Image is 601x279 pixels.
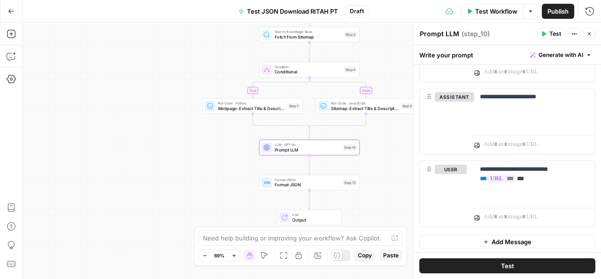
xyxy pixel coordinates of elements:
[275,146,341,153] span: Prompt LLM
[275,142,341,147] span: LLM · GPT-4o
[308,7,310,26] g: Edge from start to step_2
[275,177,341,182] span: Format JSON
[275,34,342,40] span: Fetch from Sitemap
[343,144,357,150] div: Step 10
[401,103,413,109] div: Step 9
[214,252,224,259] span: 69%
[203,98,303,114] div: Run Code · PythonWebpage: Extract Title & DescriptionStep 7
[288,103,300,109] div: Step 7
[252,77,309,97] g: Edge from step_6 to step_7
[218,105,285,112] span: Webpage: Extract Title & Description
[292,216,336,223] span: Output
[547,7,569,16] span: Publish
[275,182,341,188] span: Format JSON
[275,64,342,69] span: Condition
[542,4,574,19] button: Publish
[539,51,583,59] span: Generate with AI
[275,69,342,75] span: Conditional
[549,30,561,38] span: Test
[420,161,467,227] div: user
[344,32,356,38] div: Step 2
[462,29,490,39] span: ( step_10 )
[316,98,416,114] div: Run Code · JavaScriptSitemap: Extract Title & DescriptionStep 9
[259,175,360,190] div: Format JSONFormat JSONStep 13
[420,88,467,154] div: assistant
[253,113,309,128] g: Edge from step_7 to step_6-conditional-end
[501,261,514,271] span: Test
[435,92,474,102] button: assistant
[475,7,517,16] span: Test Workflow
[259,27,360,42] div: Search Knowledge BaseFetch from SitemapStep 2
[379,249,402,262] button: Paste
[259,62,360,78] div: ConditionConditionalStep 6
[419,235,595,249] button: Add Message
[344,67,356,72] div: Step 6
[492,237,532,247] span: Add Message
[331,105,398,112] span: Sitemap: Extract Title & Description
[537,28,565,40] button: Test
[461,4,523,19] button: Test Workflow
[414,45,601,64] div: Write your prompt
[308,42,310,61] g: Edge from step_2 to step_6
[275,29,342,34] span: Search Knowledge Base
[343,180,357,185] div: Step 13
[419,258,595,273] button: Test
[358,251,372,260] span: Copy
[350,7,364,16] span: Draft
[354,249,376,262] button: Copy
[308,127,310,139] g: Edge from step_6-conditional-end to step_10
[259,210,360,225] div: EndOutput
[308,155,310,174] g: Edge from step_10 to step_13
[309,113,366,128] g: Edge from step_9 to step_6-conditional-end
[420,29,459,39] textarea: Prompt LLM
[233,4,344,19] button: Test JSON Download RITAH PT
[308,190,310,209] g: Edge from step_13 to end
[309,77,367,97] g: Edge from step_6 to step_9
[526,49,595,61] button: Generate with AI
[247,7,338,16] span: Test JSON Download RITAH PT
[292,212,336,217] span: End
[259,140,360,155] div: LLM · GPT-4oPrompt LLMStep 10
[383,251,399,260] span: Paste
[218,101,285,106] span: Run Code · Python
[435,165,467,174] button: user
[331,101,398,106] span: Run Code · JavaScript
